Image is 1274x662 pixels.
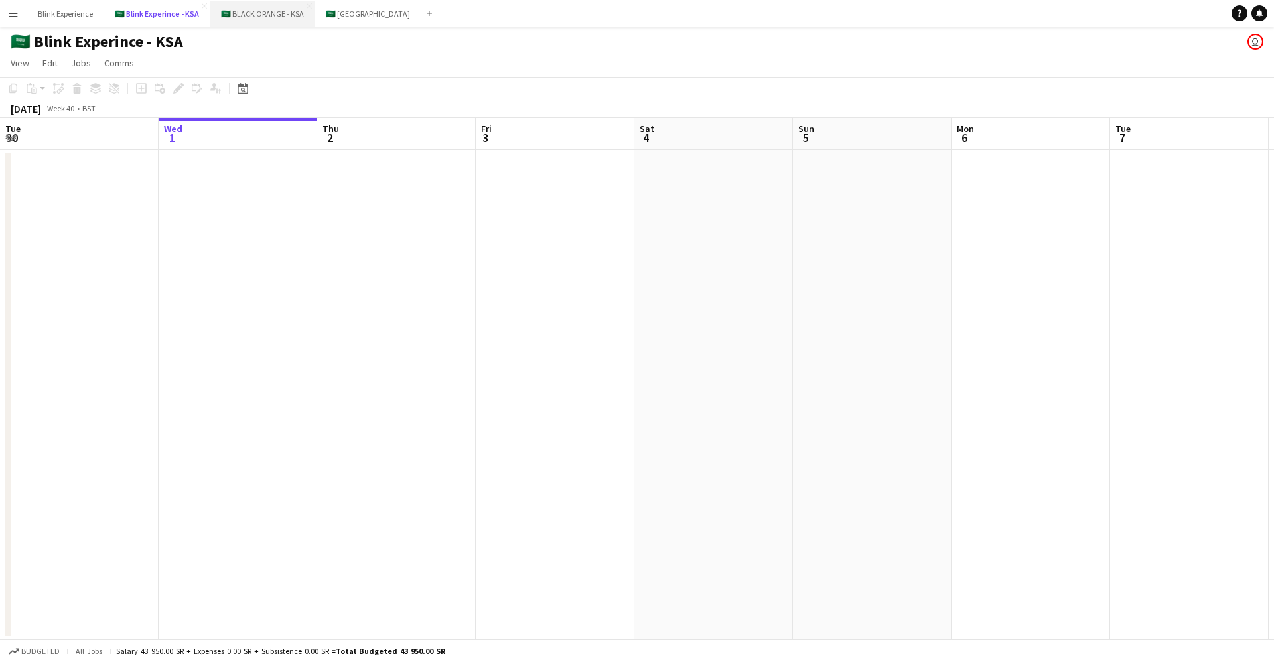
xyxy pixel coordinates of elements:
[957,123,974,135] span: Mon
[5,123,21,135] span: Tue
[27,1,104,27] button: Blink Experience
[7,644,62,659] button: Budgeted
[3,130,21,145] span: 30
[164,123,182,135] span: Wed
[116,646,445,656] div: Salary 43 950.00 SR + Expenses 0.00 SR + Subsistence 0.00 SR =
[481,123,492,135] span: Fri
[798,123,814,135] span: Sun
[42,57,58,69] span: Edit
[322,123,339,135] span: Thu
[44,103,77,113] span: Week 40
[479,130,492,145] span: 3
[638,130,654,145] span: 4
[640,123,654,135] span: Sat
[99,54,139,72] a: Comms
[1115,123,1131,135] span: Tue
[21,647,60,656] span: Budgeted
[955,130,974,145] span: 6
[5,54,35,72] a: View
[104,1,210,27] button: 🇸🇦 Blink Experince - KSA
[37,54,63,72] a: Edit
[336,646,445,656] span: Total Budgeted 43 950.00 SR
[162,130,182,145] span: 1
[11,57,29,69] span: View
[11,32,183,52] h1: 🇸🇦 Blink Experince - KSA
[1247,34,1263,50] app-user-avatar: Abdulwahab Al Hijan
[796,130,814,145] span: 5
[210,1,315,27] button: 🇸🇦 BLACK ORANGE - KSA
[11,102,41,115] div: [DATE]
[320,130,339,145] span: 2
[104,57,134,69] span: Comms
[71,57,91,69] span: Jobs
[73,646,105,656] span: All jobs
[1113,130,1131,145] span: 7
[66,54,96,72] a: Jobs
[315,1,421,27] button: 🇸🇦 [GEOGRAPHIC_DATA]
[82,103,96,113] div: BST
